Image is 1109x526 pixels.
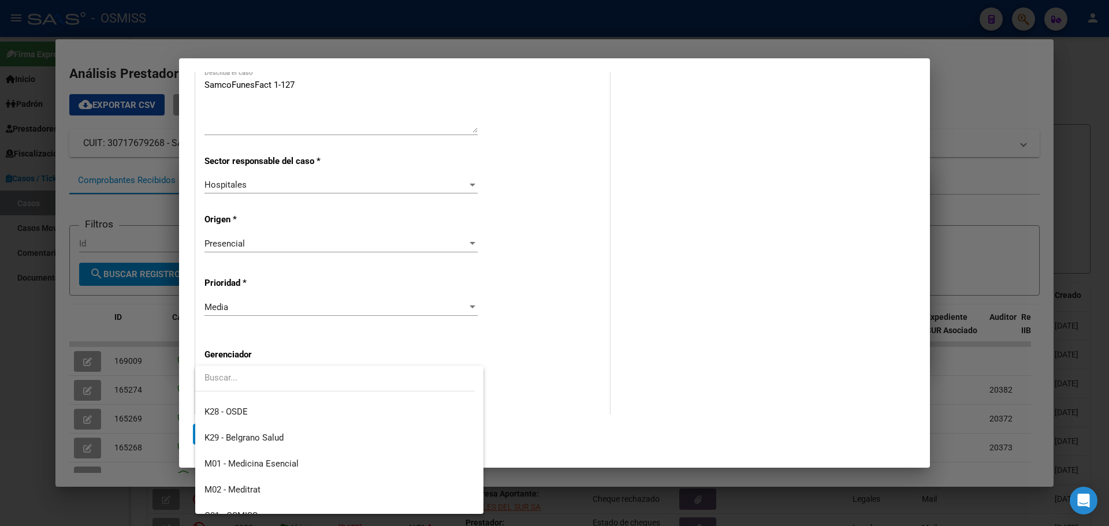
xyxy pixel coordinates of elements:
span: K28 - OSDE [204,406,248,417]
span: K29 - Belgrano Salud [204,432,284,443]
div: Open Intercom Messenger [1070,487,1097,514]
span: M01 - Medicina Esencial [204,458,299,469]
span: O01 - OSMISS [204,510,258,521]
span: M02 - Meditrat [204,484,260,495]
